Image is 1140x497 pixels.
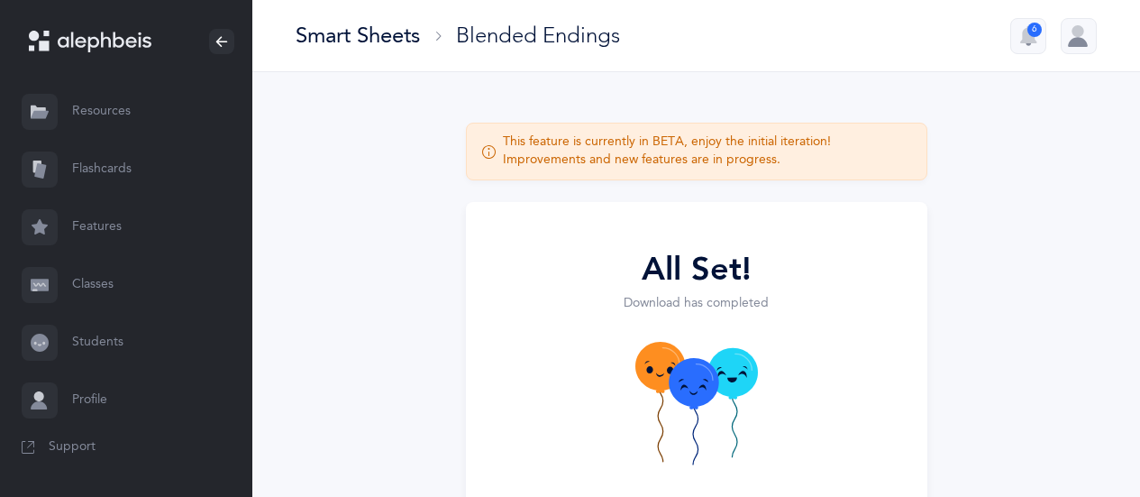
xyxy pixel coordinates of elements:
[503,133,912,170] div: This feature is currently in BETA, enjoy the initial iteration! Improvements and new features are...
[1010,18,1046,54] button: 6
[1027,23,1042,37] div: 6
[538,245,855,294] div: All Set!
[49,438,96,456] span: Support
[456,21,620,51] div: Blended Endings
[296,21,420,51] div: Smart Sheets
[538,294,855,313] div: Download has completed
